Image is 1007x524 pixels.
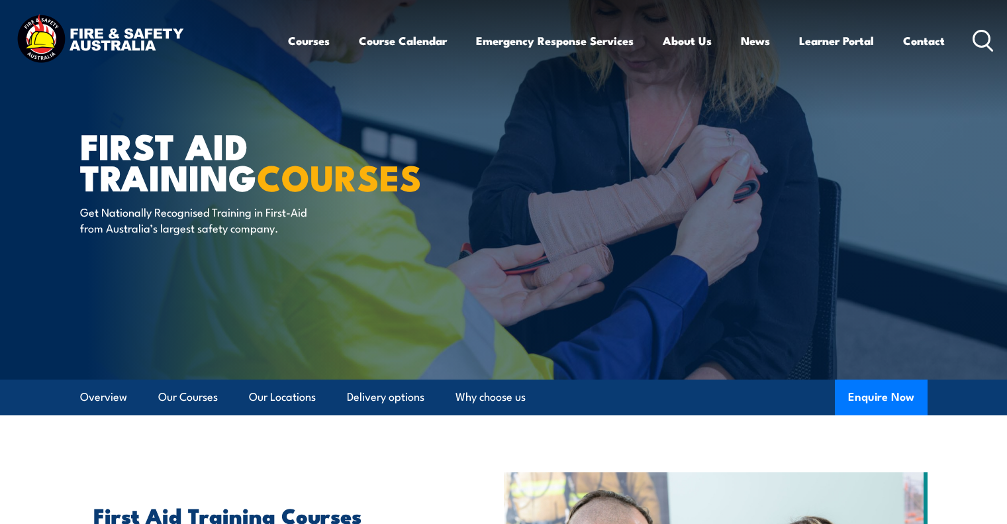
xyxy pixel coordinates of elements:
a: Why choose us [456,380,526,415]
a: News [741,23,770,58]
a: Delivery options [347,380,424,415]
strong: COURSES [257,148,422,203]
a: Course Calendar [359,23,447,58]
a: About Us [663,23,712,58]
h2: First Aid Training Courses [93,505,443,524]
h1: First Aid Training [80,130,407,191]
a: Overview [80,380,127,415]
a: Our Courses [158,380,218,415]
button: Enquire Now [835,380,928,415]
a: Emergency Response Services [476,23,634,58]
a: Contact [903,23,945,58]
p: Get Nationally Recognised Training in First-Aid from Australia’s largest safety company. [80,204,322,235]
a: Courses [288,23,330,58]
a: Learner Portal [799,23,874,58]
a: Our Locations [249,380,316,415]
